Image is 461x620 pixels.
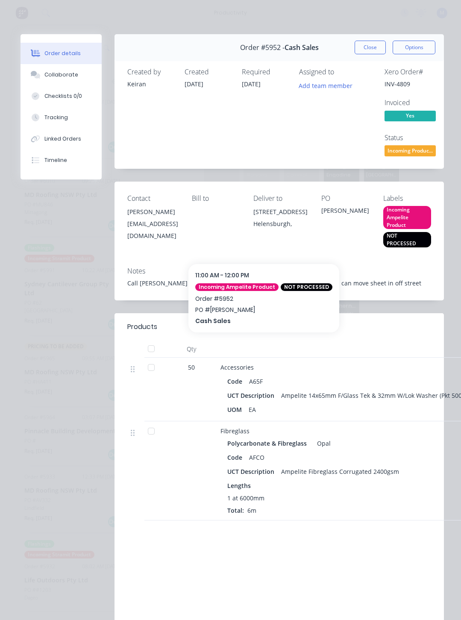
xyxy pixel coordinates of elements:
[383,232,431,247] div: NOT PROCESSED
[227,494,264,502] span: 1 at 6000mm
[127,322,157,332] div: Products
[321,206,369,218] div: [PERSON_NAME]
[385,99,449,107] div: Invoiced
[385,134,449,142] div: Status
[278,465,402,478] div: Ampelite Fibreglass Corrugated 2400gsm
[21,150,102,171] button: Timeline
[227,375,246,388] div: Code
[299,79,357,91] button: Add team member
[253,206,308,218] div: [STREET_ADDRESS]
[185,68,232,76] div: Created
[227,437,310,450] div: Polycarbonate & Fibreglass
[242,68,289,76] div: Required
[242,80,261,88] span: [DATE]
[253,206,308,233] div: [STREET_ADDRESS]Helensburgh,
[227,451,246,464] div: Code
[299,68,385,76] div: Assigned to
[227,481,251,490] span: Lengths
[245,403,259,416] div: EA
[227,389,278,402] div: UCT Description
[227,403,245,416] div: UOM
[385,68,449,76] div: Xero Order #
[44,135,81,143] div: Linked Orders
[393,41,435,54] button: Options
[44,50,81,57] div: Order details
[244,506,260,514] span: 6m
[227,465,278,478] div: UCT Description
[246,451,268,464] div: AFCO
[385,79,449,88] div: INV-4809
[240,44,285,52] span: Order #5952 -
[383,206,431,229] div: Incoming Ampelite Product
[294,79,357,91] button: Add team member
[44,92,82,100] div: Checklists 0/0
[188,363,195,372] span: 50
[285,44,319,52] span: Cash Sales
[127,218,178,242] div: [EMAIL_ADDRESS][DOMAIN_NAME]
[227,506,244,514] span: Total:
[220,363,254,371] span: Accessories
[385,145,436,156] span: Incoming Produc...
[246,375,266,388] div: A65F
[314,437,331,450] div: Opal
[385,145,436,158] button: Incoming Produc...
[253,218,308,230] div: Helensburgh,
[127,206,178,218] div: [PERSON_NAME]
[21,43,102,64] button: Order details
[385,111,436,121] span: Yes
[127,194,178,203] div: Contact
[127,68,174,76] div: Created by
[44,114,68,121] div: Tracking
[321,194,369,203] div: PO
[44,156,67,164] div: Timeline
[355,41,386,54] button: Close
[253,194,308,203] div: Deliver to
[166,341,217,358] div: Qty
[21,128,102,150] button: Linked Orders
[21,107,102,128] button: Tracking
[44,71,78,79] div: Collaborate
[127,79,174,88] div: Keiran
[21,64,102,85] button: Collaborate
[127,267,431,275] div: Notes
[192,194,240,203] div: Bill to
[127,206,178,242] div: [PERSON_NAME][EMAIL_ADDRESS][DOMAIN_NAME]
[185,80,203,88] span: [DATE]
[21,85,102,107] button: Checklists 0/0
[127,279,431,288] div: Call [PERSON_NAME] [PHONE_NUMBER] after delivery so [PERSON_NAME] can move sheet in off street
[383,194,431,203] div: Labels
[220,427,250,435] span: Fibreglass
